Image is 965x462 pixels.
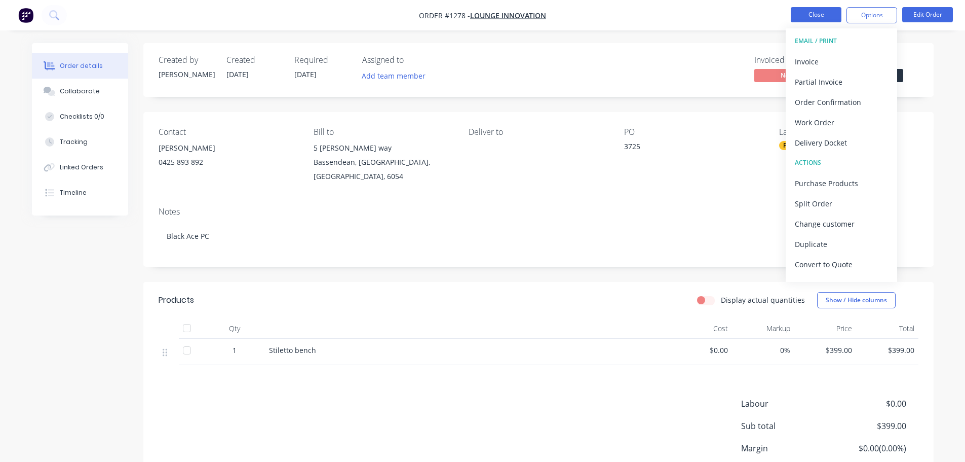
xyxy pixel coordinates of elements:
[794,318,857,339] div: Price
[786,254,897,274] button: Convert to Quote
[469,127,607,137] div: Deliver to
[860,345,914,356] span: $399.00
[795,257,888,272] div: Convert to Quote
[314,141,452,155] div: 5 [PERSON_NAME] way
[856,318,918,339] div: Total
[791,7,841,22] button: Close
[831,442,906,454] span: $0.00 ( 0.00 %)
[159,141,297,155] div: [PERSON_NAME]
[269,345,316,355] span: Stiletto bench
[795,217,888,231] div: Change customer
[831,420,906,432] span: $399.00
[314,127,452,137] div: Bill to
[32,53,128,79] button: Order details
[60,137,88,147] div: Tracking
[60,112,104,121] div: Checklists 0/0
[795,277,888,292] div: Archive
[786,234,897,254] button: Duplicate
[314,141,452,184] div: 5 [PERSON_NAME] wayBassendean, [GEOGRAPHIC_DATA], [GEOGRAPHIC_DATA], 6054
[795,95,888,110] div: Order Confirmation
[786,31,897,51] button: EMAIL / PRINT
[159,207,918,217] div: Notes
[779,141,831,150] div: Powdercoating
[786,72,897,92] button: Partial Invoice
[795,34,888,48] div: EMAIL / PRINT
[741,442,831,454] span: Margin
[798,345,853,356] span: $399.00
[741,420,831,432] span: Sub total
[18,8,33,23] img: Factory
[226,69,249,79] span: [DATE]
[32,180,128,205] button: Timeline
[314,155,452,184] div: Bassendean, [GEOGRAPHIC_DATA], [GEOGRAPHIC_DATA], 6054
[159,69,214,80] div: [PERSON_NAME]
[362,55,464,65] div: Assigned to
[754,69,815,82] span: No
[754,55,830,65] div: Invoiced
[902,7,953,22] button: Edit Order
[795,237,888,252] div: Duplicate
[786,153,897,173] button: ACTIONS
[795,196,888,211] div: Split Order
[159,55,214,65] div: Created by
[60,163,103,172] div: Linked Orders
[795,115,888,130] div: Work Order
[795,54,888,69] div: Invoice
[795,135,888,150] div: Delivery Docket
[674,345,728,356] span: $0.00
[226,55,282,65] div: Created
[786,274,897,295] button: Archive
[831,398,906,410] span: $0.00
[670,318,732,339] div: Cost
[624,141,751,155] div: 3725
[779,127,918,137] div: Labels
[356,69,431,83] button: Add team member
[159,127,297,137] div: Contact
[846,7,897,23] button: Options
[786,112,897,132] button: Work Order
[786,51,897,72] button: Invoice
[159,141,297,173] div: [PERSON_NAME]0425 893 892
[60,87,100,96] div: Collaborate
[419,11,470,20] span: Order #1278 -
[159,221,918,252] div: Black Ace PC
[60,61,103,70] div: Order details
[624,127,763,137] div: PO
[159,294,194,306] div: Products
[817,292,896,308] button: Show / Hide columns
[795,75,888,89] div: Partial Invoice
[786,214,897,234] button: Change customer
[786,173,897,193] button: Purchase Products
[741,398,831,410] span: Labour
[159,155,297,169] div: 0425 893 892
[233,345,237,356] span: 1
[470,11,546,20] a: Lounge Innovation
[294,55,350,65] div: Required
[721,295,805,305] label: Display actual quantities
[32,104,128,129] button: Checklists 0/0
[32,129,128,155] button: Tracking
[60,188,87,197] div: Timeline
[786,193,897,214] button: Split Order
[786,92,897,112] button: Order Confirmation
[736,345,790,356] span: 0%
[795,176,888,191] div: Purchase Products
[32,155,128,180] button: Linked Orders
[795,156,888,169] div: ACTIONS
[294,69,317,79] span: [DATE]
[362,69,431,83] button: Add team member
[32,79,128,104] button: Collaborate
[786,132,897,153] button: Delivery Docket
[732,318,794,339] div: Markup
[204,318,265,339] div: Qty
